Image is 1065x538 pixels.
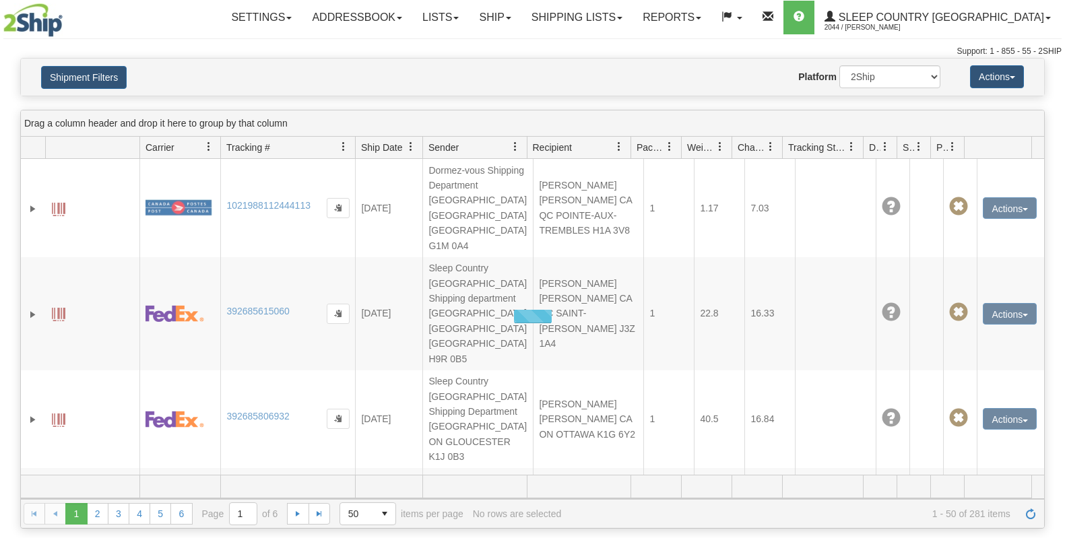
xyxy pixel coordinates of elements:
[835,11,1044,23] span: Sleep Country [GEOGRAPHIC_DATA]
[608,135,631,158] a: Recipient filter column settings
[658,135,681,158] a: Packages filter column settings
[41,66,127,89] button: Shipment Filters
[332,135,355,158] a: Tracking # filter column settings
[571,508,1010,519] span: 1 - 50 of 281 items
[3,3,63,37] img: logo2044.jpg
[738,141,766,154] span: Charge
[521,1,633,34] a: Shipping lists
[230,503,257,525] input: Page 1
[170,503,192,525] a: 6
[287,503,309,525] a: Go to the next page
[3,46,1062,57] div: Support: 1 - 855 - 55 - 2SHIP
[428,141,459,154] span: Sender
[504,135,527,158] a: Sender filter column settings
[374,503,395,525] span: select
[473,508,562,519] div: No rows are selected
[709,135,732,158] a: Weight filter column settings
[340,502,463,525] span: items per page
[87,503,108,525] a: 2
[814,1,1061,34] a: Sleep Country [GEOGRAPHIC_DATA] 2044 / [PERSON_NAME]
[633,1,711,34] a: Reports
[874,135,897,158] a: Delivery Status filter column settings
[1020,503,1041,525] a: Refresh
[907,135,930,158] a: Shipment Issues filter column settings
[412,1,469,34] a: Lists
[941,135,964,158] a: Pickup Status filter column settings
[150,503,171,525] a: 5
[825,21,926,34] span: 2044 / [PERSON_NAME]
[226,141,270,154] span: Tracking #
[1034,200,1064,337] iframe: chat widget
[202,502,278,525] span: Page of 6
[108,503,129,525] a: 3
[65,503,87,525] span: Page 1
[469,1,521,34] a: Ship
[533,141,572,154] span: Recipient
[221,1,302,34] a: Settings
[340,502,396,525] span: Page sizes drop down
[129,503,150,525] a: 4
[348,507,366,520] span: 50
[798,70,837,83] label: Platform
[399,135,422,158] a: Ship Date filter column settings
[637,141,665,154] span: Packages
[970,65,1024,88] button: Actions
[309,503,330,525] a: Go to the last page
[302,1,412,34] a: Addressbook
[361,141,402,154] span: Ship Date
[788,141,847,154] span: Tracking Status
[936,141,948,154] span: Pickup Status
[146,141,174,154] span: Carrier
[759,135,782,158] a: Charge filter column settings
[840,135,863,158] a: Tracking Status filter column settings
[903,141,914,154] span: Shipment Issues
[21,110,1044,137] div: grid grouping header
[687,141,715,154] span: Weight
[197,135,220,158] a: Carrier filter column settings
[869,141,880,154] span: Delivery Status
